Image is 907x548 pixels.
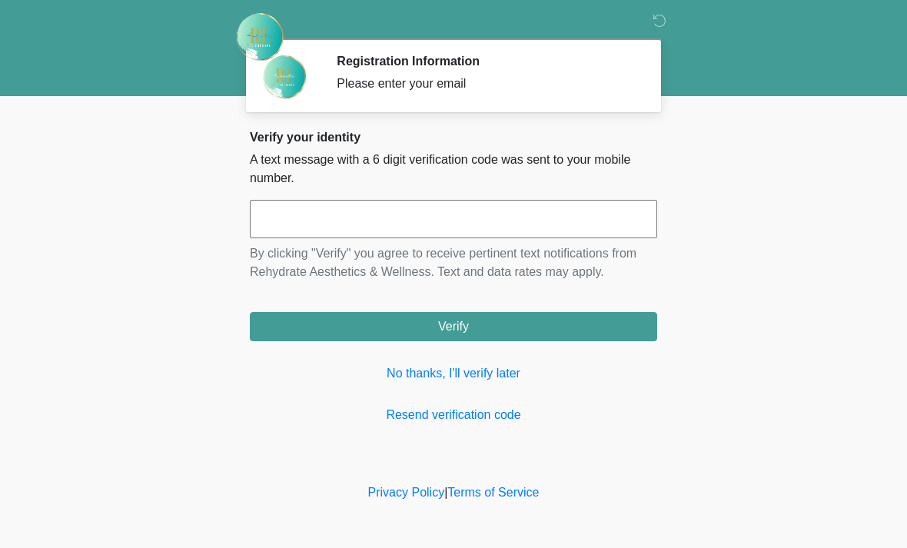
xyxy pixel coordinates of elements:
div: Please enter your email [337,75,634,93]
img: Agent Avatar [261,54,307,100]
p: A text message with a 6 digit verification code was sent to your mobile number. [250,151,657,188]
h2: Verify your identity [250,130,657,144]
p: By clicking "Verify" you agree to receive pertinent text notifications from Rehydrate Aesthetics ... [250,244,657,281]
a: Resend verification code [250,406,657,424]
a: Privacy Policy [368,486,445,499]
a: Terms of Service [447,486,539,499]
a: | [444,486,447,499]
img: Rehydrate Aesthetics & Wellness Logo [234,12,285,62]
a: No thanks, I'll verify later [250,364,657,383]
button: Verify [250,312,657,341]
